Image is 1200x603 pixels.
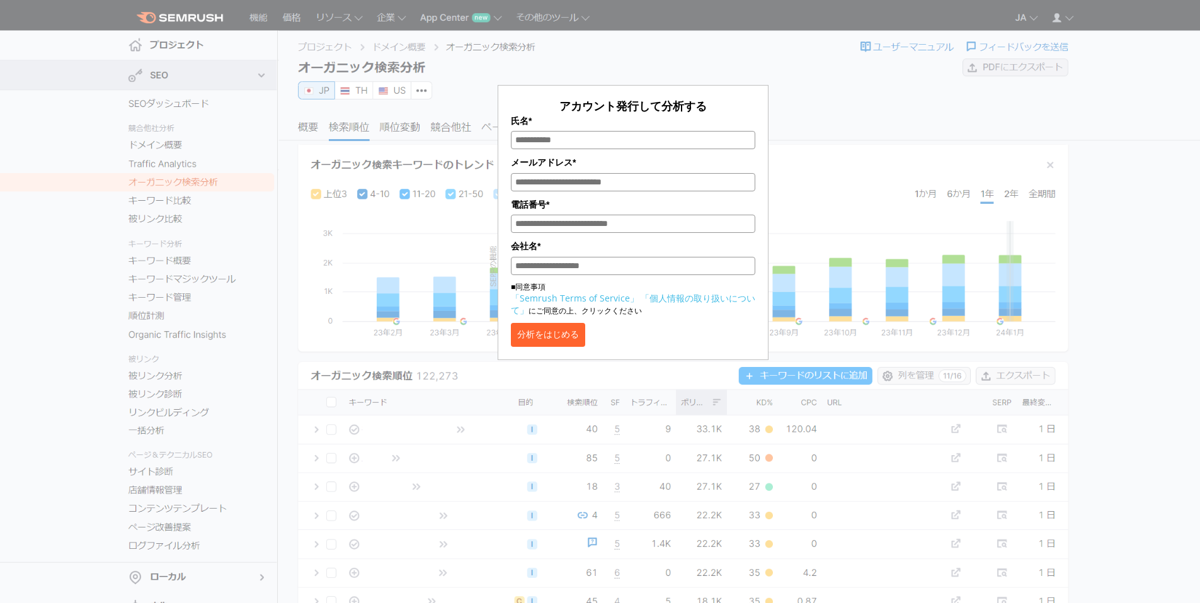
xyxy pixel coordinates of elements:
a: 「個人情報の取り扱いについて」 [511,292,755,316]
span: アカウント発行して分析する [559,98,707,113]
a: 「Semrush Terms of Service」 [511,292,639,304]
p: ■同意事項 にご同意の上、クリックください [511,281,755,317]
button: 分析をはじめる [511,323,585,347]
label: 電話番号* [511,198,755,211]
label: メールアドレス* [511,155,755,169]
